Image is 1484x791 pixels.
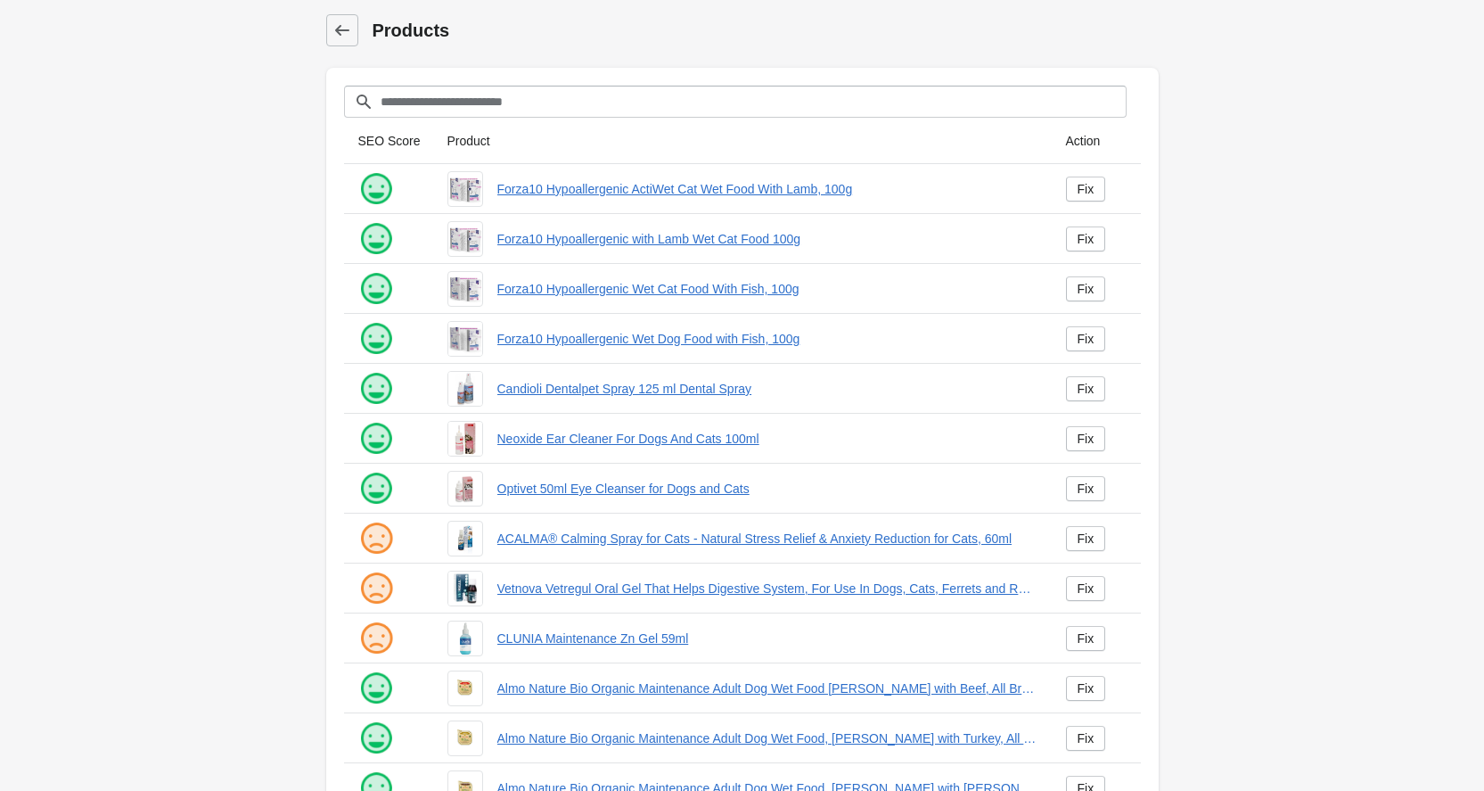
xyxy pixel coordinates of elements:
a: Candioli Dentalpet Spray 125 ml Dental Spray [497,380,1037,398]
a: Vetnova Vetregul Oral Gel That Helps Digestive System, For Use In Dogs, Cats, Ferrets and Rodents... [497,580,1037,597]
a: Fix [1066,726,1106,751]
img: sad.png [358,621,394,656]
div: Fix [1078,232,1095,246]
img: happy.png [358,321,394,357]
img: happy.png [358,721,394,756]
img: happy.png [358,471,394,507]
div: Fix [1078,282,1095,296]
img: happy.png [358,221,394,257]
img: sad.png [358,521,394,556]
h1: Products [373,18,1159,43]
div: Fix [1078,531,1095,546]
img: happy.png [358,371,394,407]
a: Forza10 Hypoallergenic Wet Dog Food with Fish, 100g [497,330,1037,348]
div: Fix [1078,631,1095,646]
th: Action [1052,118,1141,164]
a: Fix [1066,476,1106,501]
div: Fix [1078,382,1095,396]
a: Fix [1066,626,1106,651]
a: Almo Nature Bio Organic Maintenance Adult Dog Wet Food, [PERSON_NAME] with Turkey, All Breeds, 10... [497,729,1037,747]
th: SEO Score [344,118,433,164]
div: Fix [1078,731,1095,746]
a: Fix [1066,276,1106,301]
a: Fix [1066,526,1106,551]
div: Fix [1078,432,1095,446]
img: happy.png [358,671,394,706]
a: ACALMA® Calming Spray for Cats - Natural Stress Relief & Anxiety Reduction for Cats, 60ml [497,530,1037,548]
a: Fix [1066,676,1106,701]
th: Product [433,118,1052,164]
div: Fix [1078,681,1095,696]
img: happy.png [358,171,394,207]
div: Fix [1078,482,1095,496]
a: Fix [1066,227,1106,251]
a: Forza10 Hypoallergenic Wet Cat Food With Fish, 100g [497,280,1037,298]
a: Forza10 Hypoallergenic with Lamb Wet Cat Food 100g [497,230,1037,248]
a: Fix [1066,426,1106,451]
a: Optivet 50ml Eye Cleanser for Dogs and Cats [497,480,1037,498]
a: Fix [1066,376,1106,401]
div: Fix [1078,581,1095,596]
div: Fix [1078,182,1095,196]
a: Neoxide Ear Cleaner For Dogs And Cats 100ml [497,430,1037,448]
img: happy.png [358,421,394,457]
a: Fix [1066,576,1106,601]
div: Fix [1078,332,1095,346]
a: Almo Nature Bio Organic Maintenance Adult Dog Wet Food [PERSON_NAME] with Beef, All Breeds, 100 g... [497,680,1037,697]
a: CLUNIA Maintenance Zn Gel 59ml [497,630,1037,647]
a: Fix [1066,177,1106,202]
a: Fix [1066,326,1106,351]
img: sad.png [358,571,394,606]
img: happy.png [358,271,394,307]
a: Forza10 Hypoallergenic ActiWet Cat Wet Food With Lamb, 100g [497,180,1037,198]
